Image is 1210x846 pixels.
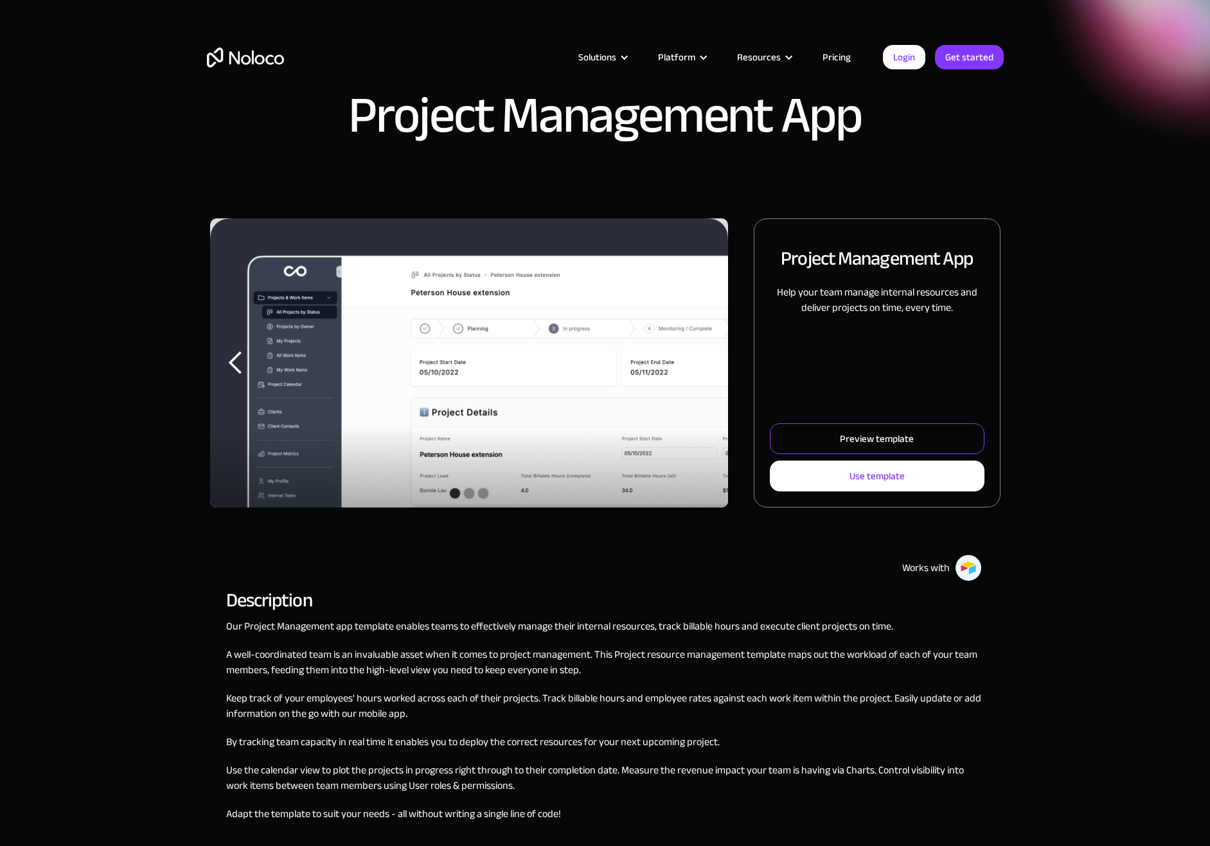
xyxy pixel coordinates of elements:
p: A well-coordinated team is an invaluable asset when it comes to project management. This Project ... [226,647,984,678]
p: Keep track of your employees' hours worked across each of their projects. Track billable hours an... [226,691,984,721]
div: Works with [902,560,950,576]
a: home [207,48,284,67]
a: Get started [935,45,1004,69]
div: Solutions [562,49,642,66]
div: carousel [210,218,729,507]
div: Show slide 1 of 3 [450,488,460,498]
h1: Project Management App [348,90,862,141]
div: Show slide 3 of 3 [478,488,488,498]
p: Use the calendar view to plot the projects in progress right through to their completion date. Me... [226,762,984,793]
img: Airtable [955,554,982,581]
div: Solutions [578,49,616,66]
p: Our Project Management app template enables teams to effectively manage their internal resources,... [226,619,984,634]
h2: Description [226,594,984,606]
div: previous slide [210,218,262,507]
div: Preview template [840,430,914,447]
div: Platform [658,49,695,66]
p: By tracking team capacity in real time it enables you to deploy the correct resources for your ne... [226,734,984,750]
div: next slide [677,218,728,507]
div: 1 of 3 [210,218,729,507]
a: Pricing [806,49,867,66]
p: Adapt the template to suit your needs - all without writing a single line of code! [226,806,984,822]
div: Platform [642,49,721,66]
div: Use template [850,468,905,484]
div: Resources [737,49,781,66]
div: Show slide 2 of 3 [464,488,474,498]
a: Use template [770,461,984,491]
p: Help your team manage internal resources and deliver projects on time, every time. [770,285,984,315]
a: Preview template [770,423,984,454]
h2: Project Management App [781,245,973,272]
div: Resources [721,49,806,66]
a: Login [883,45,925,69]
